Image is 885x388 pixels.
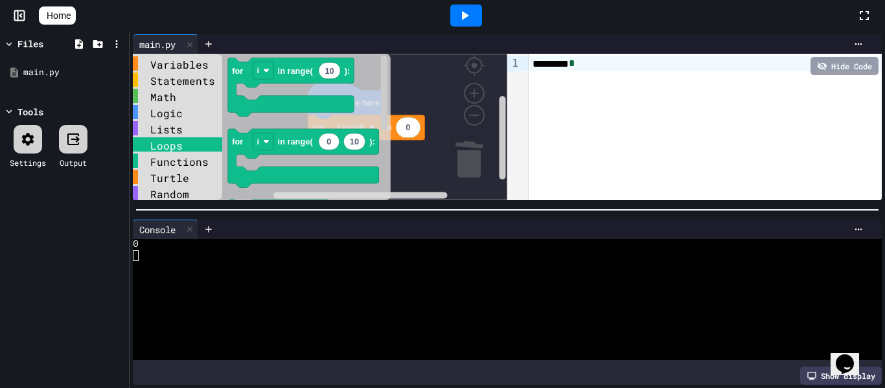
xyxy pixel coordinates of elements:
div: Console [133,220,198,239]
iframe: chat widget [831,336,872,375]
div: main.py [133,34,198,54]
div: main.py [133,38,182,51]
div: Output [60,157,87,168]
text: ): [345,66,351,76]
text: 0 [406,122,410,132]
a: Home [39,6,76,25]
div: Files [17,37,43,51]
div: Show display [800,367,882,385]
div: Blockly Workspace [133,54,507,200]
text: for [232,137,243,146]
text: i [257,66,260,76]
text: 0 [327,137,331,146]
span: Home [47,9,71,22]
div: Hide Code [810,57,879,75]
div: main.py [23,66,124,79]
div: Tools [17,105,43,119]
text: in range( [278,137,314,146]
text: ): [369,137,375,146]
text: 10 [350,137,359,146]
div: Settings [10,157,46,168]
text: i [257,137,260,146]
div: 1 [507,56,520,71]
text: 10 [325,66,334,76]
div: Console [133,223,182,236]
text: in range( [278,66,314,76]
text: for [232,66,243,76]
span: 0 [133,239,139,250]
